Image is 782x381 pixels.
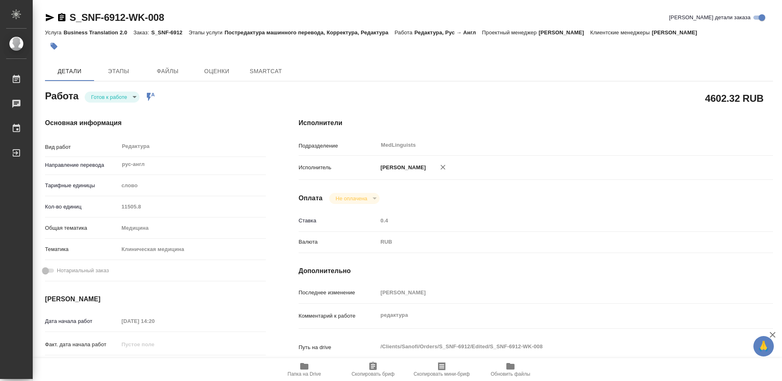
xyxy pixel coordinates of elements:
[119,221,266,235] div: Медицина
[45,29,63,36] p: Услуга
[45,294,266,304] h4: [PERSON_NAME]
[299,238,378,246] p: Валюта
[119,201,266,213] input: Пустое поле
[45,341,119,349] p: Факт. дата начала работ
[378,287,733,298] input: Пустое поле
[99,66,138,76] span: Этапы
[50,66,89,76] span: Детали
[225,29,395,36] p: Постредактура машинного перевода, Корректура, Редактура
[288,371,321,377] span: Папка на Drive
[45,37,63,55] button: Добавить тэг
[333,195,370,202] button: Не оплачена
[151,29,189,36] p: S_SNF-6912
[351,371,394,377] span: Скопировать бриф
[57,267,109,275] span: Нотариальный заказ
[378,340,733,354] textarea: /Clients/Sanofi/Orders/S_SNF-6912/Edited/S_SNF-6912-WK-008
[119,179,266,193] div: слово
[482,29,539,36] p: Проектный менеджер
[378,308,733,322] textarea: редактура
[378,215,733,226] input: Пустое поле
[407,358,476,381] button: Скопировать мини-бриф
[299,312,378,320] p: Комментарий к работе
[45,13,55,22] button: Скопировать ссылку для ЯМессенджера
[45,143,119,151] p: Вид работ
[45,88,79,103] h2: Работа
[119,338,190,350] input: Пустое поле
[133,29,151,36] p: Заказ:
[395,29,415,36] p: Работа
[45,161,119,169] p: Направление перевода
[299,266,773,276] h4: Дополнительно
[45,317,119,325] p: Дата начала работ
[70,12,164,23] a: S_SNF-6912-WK-008
[652,29,703,36] p: [PERSON_NAME]
[476,358,545,381] button: Обновить файлы
[197,66,236,76] span: Оценки
[189,29,225,36] p: Этапы услуги
[45,224,119,232] p: Общая тематика
[89,94,130,101] button: Готов к работе
[270,358,339,381] button: Папка на Drive
[119,315,190,327] input: Пустое поле
[434,158,452,176] button: Удалить исполнителя
[57,13,67,22] button: Скопировать ссылку
[378,164,426,172] p: [PERSON_NAME]
[339,358,407,381] button: Скопировать бриф
[299,118,773,128] h4: Исполнители
[329,193,380,204] div: Готов к работе
[491,371,530,377] span: Обновить файлы
[299,142,378,150] p: Подразделение
[539,29,590,36] p: [PERSON_NAME]
[45,203,119,211] p: Кол-во единиц
[669,13,751,22] span: [PERSON_NAME] детали заказа
[414,29,482,36] p: Редактура, Рус → Англ
[119,242,266,256] div: Клиническая медицина
[299,193,323,203] h4: Оплата
[85,92,139,103] div: Готов к работе
[63,29,133,36] p: Business Translation 2.0
[705,91,764,105] h2: 4602.32 RUB
[299,343,378,352] p: Путь на drive
[378,235,733,249] div: RUB
[45,182,119,190] p: Тарифные единицы
[299,217,378,225] p: Ставка
[299,164,378,172] p: Исполнитель
[753,336,774,356] button: 🙏
[299,289,378,297] p: Последнее изменение
[413,371,470,377] span: Скопировать мини-бриф
[590,29,652,36] p: Клиентские менеджеры
[45,245,119,253] p: Тематика
[148,66,187,76] span: Файлы
[757,338,771,355] span: 🙏
[45,118,266,128] h4: Основная информация
[246,66,285,76] span: SmartCat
